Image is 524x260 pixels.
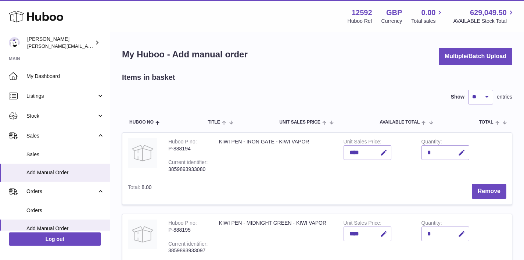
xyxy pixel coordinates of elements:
div: 3859893933097 [168,247,208,254]
a: 0.00 Total sales [411,8,444,25]
div: [PERSON_NAME] [27,36,93,50]
img: KIWI PEN - MIDNIGHT GREEN - KIWI VAPOR [128,220,157,249]
h2: Items in basket [122,72,175,82]
label: Show [451,93,464,100]
a: Log out [9,232,101,246]
label: Quantity [421,139,442,146]
td: KIWI PEN - MIDNIGHT GREEN - KIWI VAPOR [213,214,338,260]
span: Unit Sales Price [279,120,320,125]
strong: GBP [386,8,402,18]
span: Sales [26,132,97,139]
button: Multiple/Batch Upload [439,48,512,65]
span: Huboo no [129,120,154,125]
div: Huboo Ref [348,18,372,25]
div: P-888195 [168,227,208,234]
div: Huboo P no [168,220,197,228]
div: Huboo P no [168,139,197,146]
span: AVAILABLE Stock Total [453,18,515,25]
span: [PERSON_NAME][EMAIL_ADDRESS][DOMAIN_NAME] [27,43,147,49]
span: Orders [26,207,104,214]
span: Title [208,120,220,125]
a: 629,049.50 AVAILABLE Stock Total [453,8,515,25]
div: P-888194 [168,145,208,152]
button: Remove [472,184,506,199]
span: 0.00 [421,8,436,18]
span: My Dashboard [26,73,104,80]
label: Unit Sales Price [344,220,381,228]
span: Add Manual Order [26,169,104,176]
img: KIWI PEN - IRON GATE - KIWI VAPOR [128,138,157,168]
strong: 12592 [352,8,372,18]
span: 8.00 [141,184,151,190]
span: Total sales [411,18,444,25]
div: Current identifier [168,241,208,249]
span: Sales [26,151,104,158]
span: Orders [26,188,97,195]
td: KIWI PEN - IRON GATE - KIWI VAPOR [213,133,338,178]
h1: My Huboo - Add manual order [122,49,248,60]
span: Add Manual Order [26,225,104,232]
span: AVAILABLE Total [380,120,420,125]
span: entries [497,93,512,100]
span: Stock [26,113,97,120]
label: Total [128,184,141,192]
span: 629,049.50 [470,8,507,18]
label: Quantity [421,220,442,228]
span: Listings [26,93,97,100]
span: Total [479,120,494,125]
div: 3859893933080 [168,166,208,173]
div: Current identifier [168,159,208,167]
img: alessandra@kiwivapor.com [9,37,20,48]
div: Currency [381,18,402,25]
label: Unit Sales Price [344,139,381,146]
